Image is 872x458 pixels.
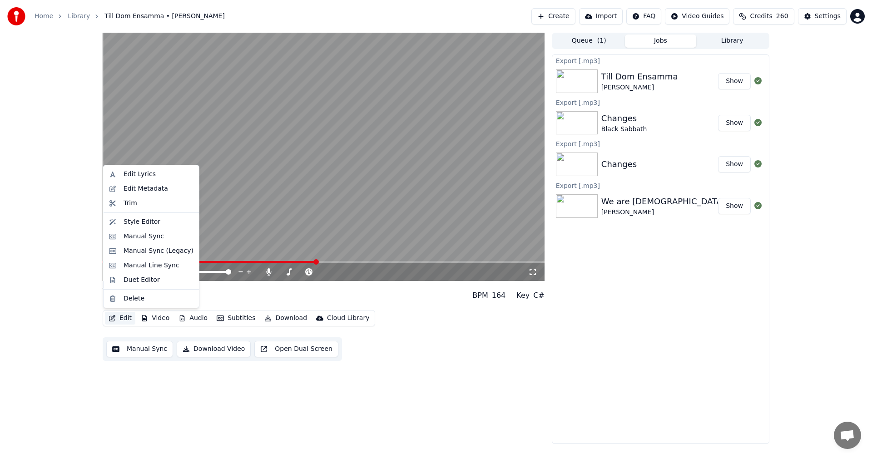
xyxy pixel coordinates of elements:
div: Export [.mp3] [552,180,769,191]
button: Video [137,312,173,325]
button: Open Dual Screen [254,341,338,357]
div: Style Editor [124,217,160,227]
button: Settings [798,8,847,25]
button: Create [531,8,575,25]
button: Show [718,73,751,89]
div: Manual Sync [124,232,164,241]
div: [PERSON_NAME] [601,83,678,92]
a: Home [35,12,53,21]
div: Black Sabbath [601,125,647,134]
button: Show [718,115,751,131]
img: youka [7,7,25,25]
button: Show [718,156,751,172]
div: Changes [601,112,647,125]
div: Duet Editor [124,276,160,285]
button: Subtitles [213,312,259,325]
a: Library [68,12,90,21]
div: [PERSON_NAME] [103,297,188,306]
div: Key [516,290,530,301]
div: Export [.mp3] [552,138,769,149]
div: C# [533,290,545,301]
div: Export [.mp3] [552,55,769,66]
div: Edit Lyrics [124,170,156,179]
button: Manual Sync [106,341,173,357]
button: Show [718,198,751,214]
button: Edit [105,312,135,325]
div: Trim [124,199,137,208]
div: Settings [815,12,841,21]
div: Manual Line Sync [124,261,179,270]
button: Credits260 [733,8,794,25]
span: Till Dom Ensamma • [PERSON_NAME] [104,12,225,21]
div: Till Dom Ensamma [103,285,188,297]
span: 260 [776,12,788,21]
nav: breadcrumb [35,12,225,21]
button: FAQ [626,8,661,25]
button: Jobs [625,34,697,48]
a: Öppna chatt [834,422,861,449]
button: Queue [553,34,625,48]
div: 164 [492,290,506,301]
button: Audio [175,312,211,325]
div: BPM [472,290,488,301]
div: Export [.mp3] [552,97,769,108]
div: Delete [124,294,144,303]
div: Till Dom Ensamma [601,70,678,83]
button: Import [579,8,623,25]
div: [PERSON_NAME] [601,208,725,217]
button: Video Guides [665,8,729,25]
div: Manual Sync (Legacy) [124,246,193,256]
div: Cloud Library [327,314,369,323]
div: We are [DEMOGRAPHIC_DATA] [601,195,725,208]
button: Download Video [177,341,251,357]
span: ( 1 ) [597,36,606,45]
span: Credits [750,12,772,21]
button: Library [696,34,768,48]
button: Download [261,312,311,325]
div: Changes [601,158,637,171]
div: Edit Metadata [124,184,168,193]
